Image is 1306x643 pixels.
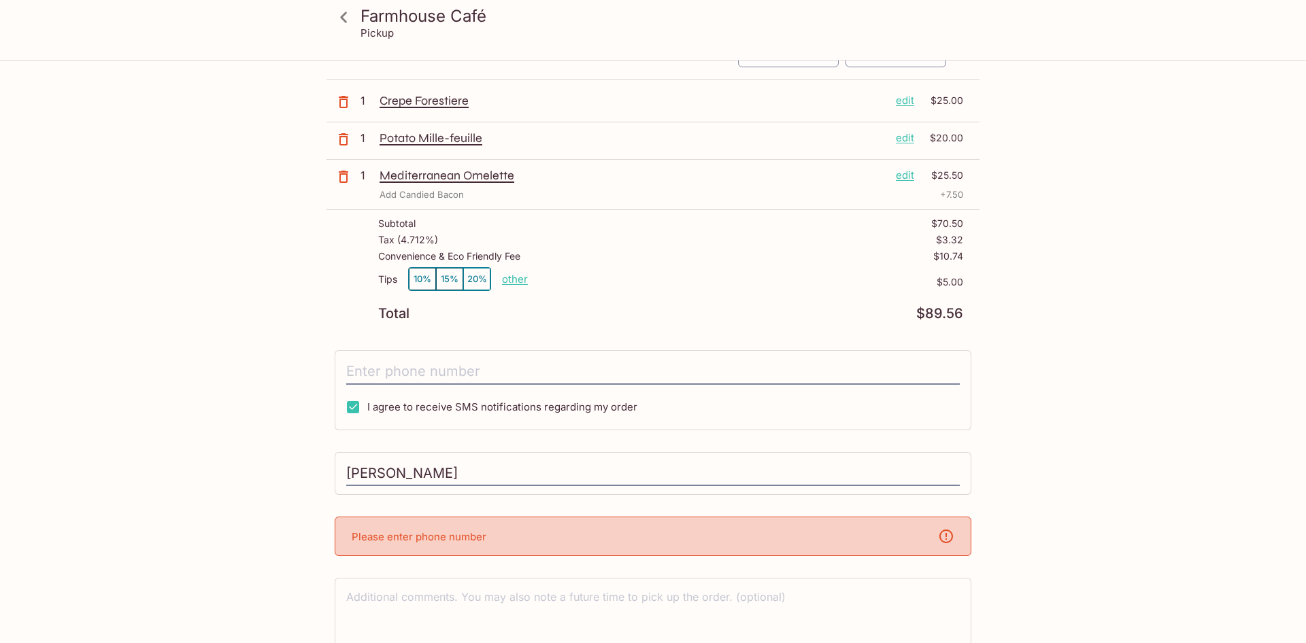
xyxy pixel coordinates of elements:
[409,268,436,290] button: 10%
[922,131,963,145] p: $20.00
[931,218,963,229] p: $70.50
[936,234,963,245] p: $3.32
[367,400,637,413] span: I agree to receive SMS notifications regarding my order
[361,93,374,108] p: 1
[378,234,438,245] p: Tax ( 4.712% )
[378,307,409,320] p: Total
[502,273,528,285] button: other
[361,168,374,183] p: 1
[922,168,963,183] p: $25.50
[896,131,914,145] p: edit
[940,188,963,201] p: + 7.50
[896,93,914,108] p: edit
[922,93,963,108] p: $25.00
[346,461,960,487] input: Enter first and last name
[380,131,885,145] p: Potato Mille-feuille
[361,5,969,27] h3: Farmhouse Café
[361,131,374,145] p: 1
[463,268,490,290] button: 20%
[352,530,486,543] p: Please enter phone number
[361,27,394,39] p: Pickup
[380,168,885,183] p: Mediterranean Omelette
[380,188,464,201] p: Add Candied Bacon
[378,274,397,285] p: Tips
[378,218,416,229] p: Subtotal
[436,268,463,290] button: 15%
[896,168,914,183] p: edit
[380,93,885,108] p: Crepe Forestiere
[916,307,963,320] p: $89.56
[933,251,963,262] p: $10.74
[378,251,520,262] p: Convenience & Eco Friendly Fee
[346,359,960,385] input: Enter phone number
[528,277,963,288] p: $5.00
